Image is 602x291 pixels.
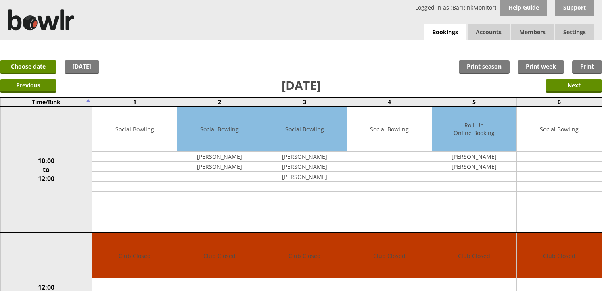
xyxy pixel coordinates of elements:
a: Print season [459,60,510,74]
td: Club Closed [432,233,516,278]
td: 5 [432,97,516,106]
td: 10:00 to 12:00 [0,106,92,233]
td: Social Bowling [92,107,177,152]
td: 2 [177,97,262,106]
td: Club Closed [517,233,601,278]
td: Social Bowling [262,107,347,152]
td: Social Bowling [177,107,261,152]
td: Roll Up Online Booking [432,107,516,152]
span: Accounts [468,24,510,40]
a: Print [572,60,602,74]
td: Club Closed [177,233,261,278]
a: Print week [518,60,564,74]
td: [PERSON_NAME] [177,162,261,172]
td: 1 [92,97,177,106]
td: Club Closed [92,233,177,278]
span: Members [511,24,554,40]
td: Club Closed [347,233,431,278]
td: [PERSON_NAME] [177,152,261,162]
td: [PERSON_NAME] [262,152,347,162]
td: Club Closed [262,233,347,278]
a: Bookings [424,24,466,41]
td: 6 [517,97,602,106]
td: Social Bowling [347,107,431,152]
td: [PERSON_NAME] [262,162,347,172]
td: [PERSON_NAME] [432,162,516,172]
td: Social Bowling [517,107,601,152]
td: 4 [347,97,432,106]
td: [PERSON_NAME] [432,152,516,162]
a: [DATE] [65,60,99,74]
input: Next [546,79,602,93]
td: 3 [262,97,347,106]
td: Time/Rink [0,97,92,106]
span: Settings [555,24,594,40]
td: [PERSON_NAME] [262,172,347,182]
